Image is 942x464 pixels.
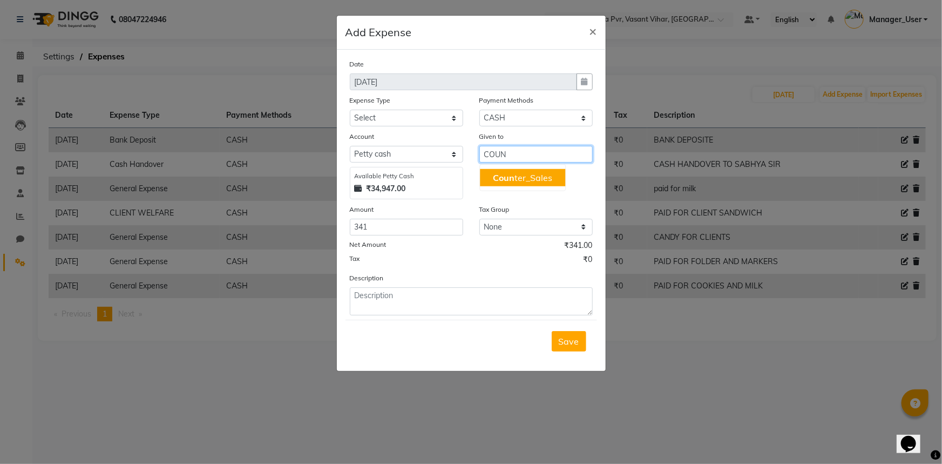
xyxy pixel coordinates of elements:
[552,331,586,352] button: Save
[350,59,364,69] label: Date
[897,421,931,453] iframe: chat widget
[565,240,593,254] span: ₹341.00
[350,240,387,250] label: Net Amount
[493,172,552,183] ngb-highlight: ter_Sales
[479,146,593,163] input: Given to
[589,23,597,39] span: ×
[479,132,504,142] label: Given to
[493,172,514,183] span: Coun
[350,96,391,105] label: Expense Type
[584,254,593,268] span: ₹0
[479,96,534,105] label: Payment Methods
[367,183,406,194] strong: ₹34,947.00
[350,132,375,142] label: Account
[581,16,606,46] button: Close
[355,172,458,181] div: Available Petty Cash
[350,219,463,236] input: Amount
[345,24,412,41] h5: Add Expense
[350,205,374,214] label: Amount
[559,336,579,347] span: Save
[350,273,384,283] label: Description
[479,205,510,214] label: Tax Group
[350,254,360,264] label: Tax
